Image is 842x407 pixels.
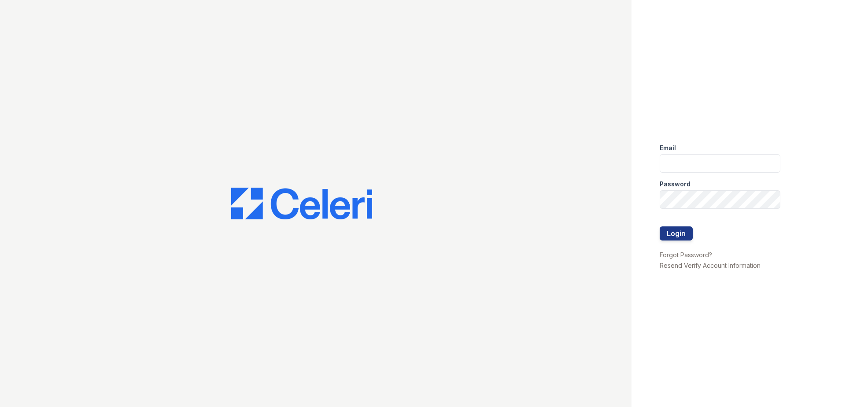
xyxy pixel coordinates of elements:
[660,144,676,152] label: Email
[660,262,761,269] a: Resend Verify Account Information
[660,226,693,240] button: Login
[660,180,691,189] label: Password
[660,251,712,259] a: Forgot Password?
[231,188,372,219] img: CE_Logo_Blue-a8612792a0a2168367f1c8372b55b34899dd931a85d93a1a3d3e32e68fde9ad4.png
